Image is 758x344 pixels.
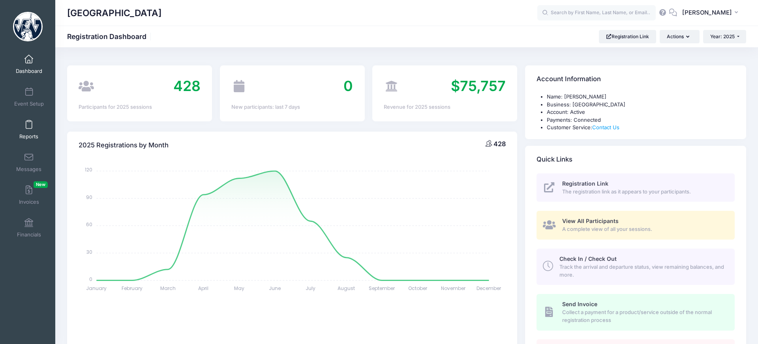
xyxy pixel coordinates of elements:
[86,285,107,292] tspan: January
[562,180,608,187] span: Registration Link
[17,231,41,238] span: Financials
[599,30,656,43] a: Registration Link
[562,301,597,307] span: Send Invoice
[477,285,502,292] tspan: December
[537,5,656,21] input: Search by First Name, Last Name, or Email...
[10,83,48,111] a: Event Setup
[16,166,41,173] span: Messages
[19,133,38,140] span: Reports
[16,68,42,74] span: Dashboard
[562,309,726,324] span: Collect a payment for a product/service outside of the normal registration process
[13,12,43,41] img: Westminster College
[547,93,735,101] li: Name: [PERSON_NAME]
[67,4,161,22] h1: [GEOGRAPHIC_DATA]
[562,218,619,224] span: View All Participants
[343,77,353,95] span: 0
[537,211,735,240] a: View All Participants A complete view of all your sessions.
[10,149,48,176] a: Messages
[537,68,601,91] h4: Account Information
[160,285,176,292] tspan: March
[562,225,726,233] span: A complete view of all your sessions.
[269,285,281,292] tspan: June
[19,199,39,205] span: Invoices
[547,124,735,132] li: Customer Service:
[234,285,244,292] tspan: May
[408,285,428,292] tspan: October
[10,181,48,209] a: InvoicesNew
[306,285,315,292] tspan: July
[10,116,48,143] a: Reports
[703,30,746,43] button: Year: 2025
[369,285,396,292] tspan: September
[173,77,201,95] span: 428
[537,249,735,285] a: Check In / Check Out Track the arrival and departure status, view remaining balances, and more.
[547,108,735,116] li: Account: Active
[85,166,93,173] tspan: 120
[559,263,726,279] span: Track the arrival and departure status, view remaining balances, and more.
[90,276,93,283] tspan: 0
[338,285,355,292] tspan: August
[87,248,93,255] tspan: 30
[537,173,735,202] a: Registration Link The registration link as it appears to your participants.
[79,134,169,156] h4: 2025 Registrations by Month
[14,100,44,107] span: Event Setup
[384,103,506,111] div: Revenue for 2025 sessions
[710,33,735,39] span: Year: 2025
[559,255,617,262] span: Check In / Check Out
[682,8,732,17] span: [PERSON_NAME]
[451,77,506,95] span: $75,757
[86,221,93,228] tspan: 60
[441,285,466,292] tspan: November
[34,181,48,188] span: New
[86,193,93,200] tspan: 90
[537,148,572,171] h4: Quick Links
[67,32,153,41] h1: Registration Dashboard
[493,140,506,148] span: 428
[660,30,699,43] button: Actions
[537,294,735,330] a: Send Invoice Collect a payment for a product/service outside of the normal registration process
[122,285,143,292] tspan: February
[562,188,726,196] span: The registration link as it appears to your participants.
[547,116,735,124] li: Payments: Connected
[10,214,48,242] a: Financials
[79,103,201,111] div: Participants for 2025 sessions
[547,101,735,109] li: Business: [GEOGRAPHIC_DATA]
[592,124,619,130] a: Contact Us
[231,103,353,111] div: New participants: last 7 days
[199,285,209,292] tspan: April
[10,50,48,78] a: Dashboard
[677,4,746,22] button: [PERSON_NAME]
